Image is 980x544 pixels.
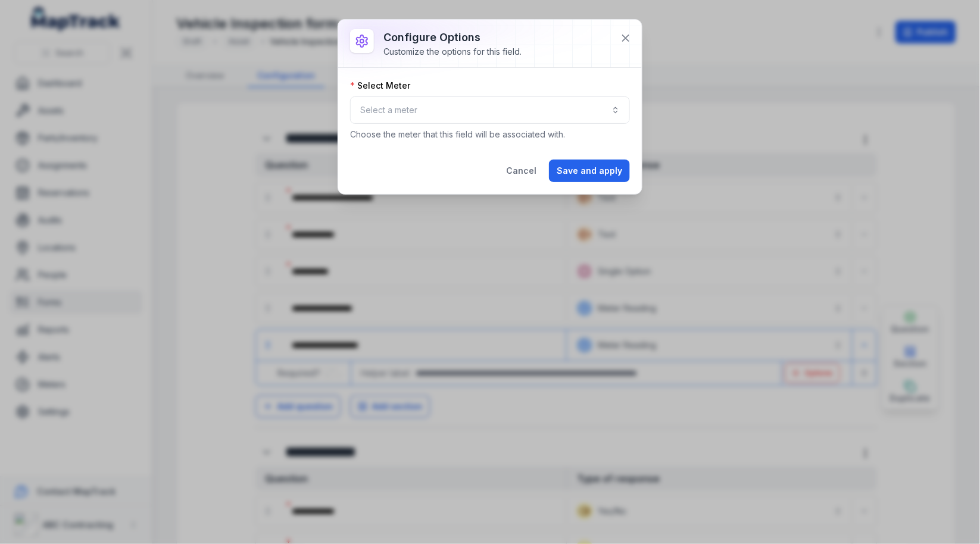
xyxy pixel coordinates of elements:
[383,29,522,46] h3: Configure options
[498,160,544,182] button: Cancel
[350,129,630,140] p: Choose the meter that this field will be associated with.
[383,46,522,58] div: Customize the options for this field.
[350,96,630,124] button: Select a meter
[549,160,630,182] button: Save and apply
[350,80,410,92] label: Select Meter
